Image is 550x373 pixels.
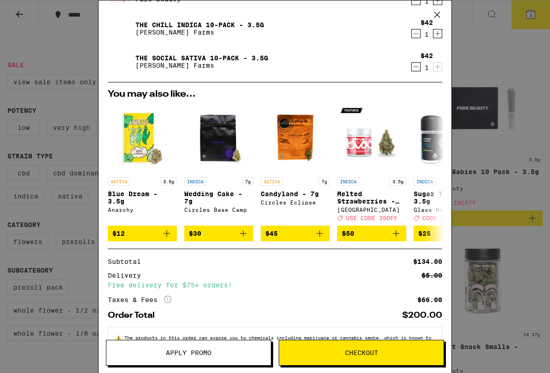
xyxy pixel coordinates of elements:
[414,177,436,186] p: INDICA
[108,104,177,226] a: Open page for Blue Dream - 3.5g from Anarchy
[319,177,330,186] p: 7g
[261,190,330,198] p: Candyland - 7g
[417,297,442,303] div: $66.00
[414,226,483,241] button: Add to bag
[261,199,330,205] div: Circles Eclipse
[135,29,264,36] p: [PERSON_NAME] Farms
[108,258,147,265] div: Subtotal
[337,190,406,205] p: Melted Strawberries - 3.5g
[421,31,433,38] div: 1
[261,226,330,241] button: Add to bag
[279,340,444,366] button: Checkout
[184,190,253,205] p: Wedding Cake - 7g
[108,190,177,205] p: Blue Dream - 3.5g
[116,335,431,351] span: The products in this order can expose you to chemicals including marijuana or cannabis smoke, whi...
[345,350,378,356] span: Checkout
[418,230,431,237] span: $25
[108,16,134,41] img: The Chill Indica 10-Pack - 3.5g
[421,19,433,26] div: $42
[337,104,406,173] img: Ember Valley - Melted Strawberries - 3.5g
[390,177,406,186] p: 3.5g
[106,340,271,366] button: Apply Promo
[184,207,253,213] div: Circles Base Camp
[414,104,483,173] img: Glass House - Sugar Tarts - 3.5g
[421,64,433,71] div: 1
[108,49,134,75] img: The Social Sativa 10-Pack - 3.5g
[411,29,421,38] button: Decrement
[108,296,171,304] div: Taxes & Fees
[421,52,433,59] div: $42
[411,62,421,71] button: Decrement
[135,21,264,29] a: The Chill Indica 10-Pack - 3.5g
[414,190,483,205] p: Sugar Tarts - 3.5g
[342,230,354,237] span: $50
[433,62,442,71] button: Increment
[108,272,147,279] div: Delivery
[433,29,442,38] button: Increment
[422,215,467,221] span: CODE LIBERTY
[135,54,268,62] a: The Social Sativa 10-Pack - 3.5g
[166,350,211,356] span: Apply Promo
[346,215,398,221] span: USE CODE 35OFF
[337,207,406,213] div: [GEOGRAPHIC_DATA]
[421,272,442,279] div: $5.00
[413,258,442,265] div: $134.00
[184,226,253,241] button: Add to bag
[414,104,483,226] a: Open page for Sugar Tarts - 3.5g from Glass House
[337,226,406,241] button: Add to bag
[261,104,330,226] a: Open page for Candyland - 7g from Circles Eclipse
[108,104,177,173] img: Anarchy - Blue Dream - 3.5g
[184,177,206,186] p: INDICA
[402,311,442,320] div: $200.00
[261,104,330,173] img: Circles Eclipse - Candyland - 7g
[116,335,124,340] span: ⚠️
[108,282,442,288] div: Free delivery for $75+ orders!
[108,90,442,99] h2: You may also like...
[189,230,201,237] span: $30
[184,104,253,226] a: Open page for Wedding Cake - 7g from Circles Base Camp
[337,104,406,226] a: Open page for Melted Strawberries - 3.5g from Ember Valley
[242,177,253,186] p: 7g
[337,177,359,186] p: INDICA
[135,62,268,69] p: [PERSON_NAME] Farms
[261,177,283,186] p: SATIVA
[108,226,177,241] button: Add to bag
[414,207,483,213] div: Glass House
[265,230,278,237] span: $45
[184,104,253,173] img: Circles Base Camp - Wedding Cake - 7g
[112,230,125,237] span: $12
[108,207,177,213] div: Anarchy
[108,311,161,320] div: Order Total
[160,177,177,186] p: 3.5g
